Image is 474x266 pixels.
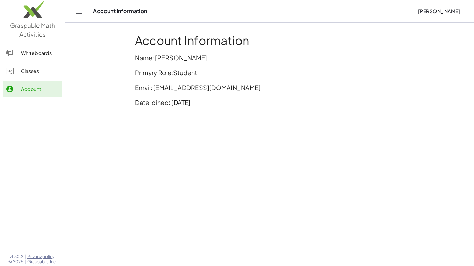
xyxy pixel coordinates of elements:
div: Whiteboards [21,49,59,57]
span: Graspable, Inc. [27,259,57,265]
span: | [25,254,26,259]
a: Account [3,81,62,97]
span: Graspable Math Activities [10,21,55,38]
a: Whiteboards [3,45,62,61]
span: © 2025 [8,259,23,265]
span: | [25,259,26,265]
span: [PERSON_NAME] [418,8,460,14]
span: v1.30.2 [10,254,23,259]
p: Name: [PERSON_NAME] [135,53,404,62]
p: Date joined: [DATE] [135,98,404,107]
div: Account [21,85,59,93]
div: Classes [21,67,59,75]
button: [PERSON_NAME] [412,5,466,17]
p: Primary Role: [135,68,404,77]
h1: Account Information [135,34,404,47]
a: Classes [3,63,62,79]
p: Email: [EMAIL_ADDRESS][DOMAIN_NAME] [135,83,404,92]
a: Privacy policy [27,254,57,259]
span: Student [173,69,197,77]
button: Toggle navigation [74,6,85,17]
